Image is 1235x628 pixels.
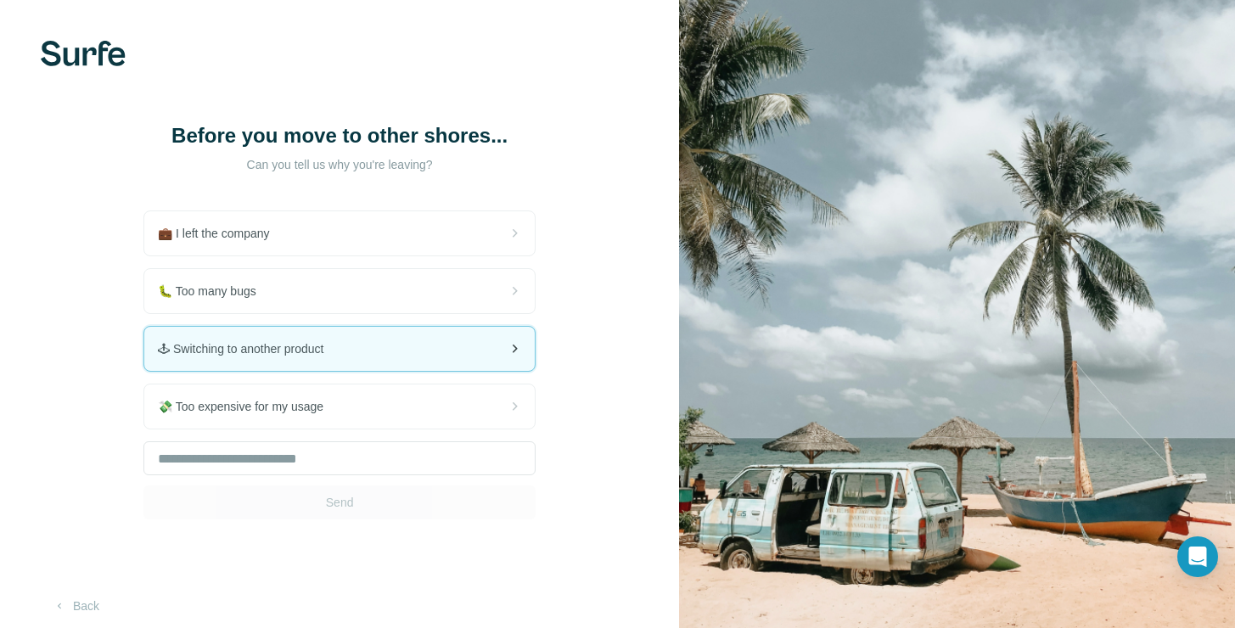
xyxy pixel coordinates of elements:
img: Surfe's logo [41,41,126,66]
p: Can you tell us why you're leaving? [170,156,509,173]
span: 🕹 Switching to another product [158,340,337,357]
div: Open Intercom Messenger [1177,536,1218,577]
span: 💸 Too expensive for my usage [158,398,337,415]
h1: Before you move to other shores... [170,122,509,149]
span: 🐛 Too many bugs [158,283,270,300]
button: Back [41,591,111,621]
span: 💼 I left the company [158,225,283,242]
